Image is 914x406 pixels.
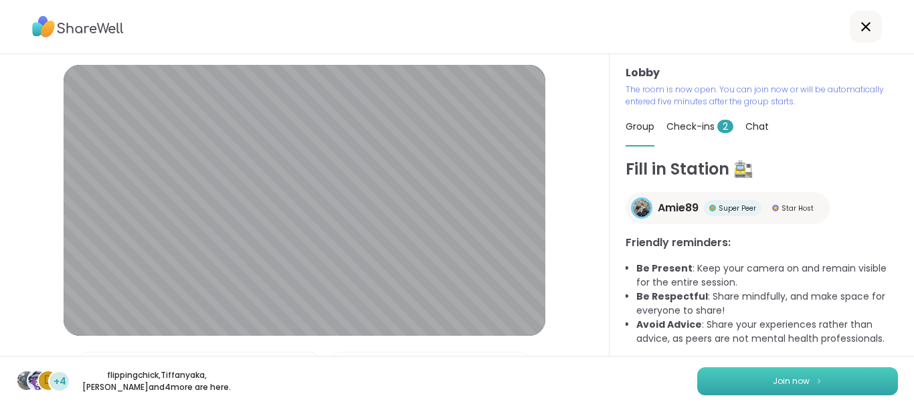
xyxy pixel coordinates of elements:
b: Be Present [636,262,693,275]
img: ShareWell Logo [32,11,124,42]
span: Check-ins [666,120,733,133]
img: flippingchick [17,371,36,390]
span: Super Peer [719,203,756,213]
span: | [102,352,105,379]
h1: Fill in Station 🚉 [626,157,898,181]
img: ShareWell Logomark [815,377,823,385]
li: : Share mindfully, and make space for everyone to share! [636,290,898,318]
span: Chat [745,120,769,133]
span: Amie89 [658,200,699,216]
h3: Friendly reminders: [626,235,898,251]
img: Star Host [772,205,779,211]
p: The room is now open. You can join now or will be automatically entered five minutes after the gr... [626,84,898,108]
p: flippingchick , Tiffanyaka , [PERSON_NAME] and 4 more are here. [82,369,232,393]
b: Avoid Advice [636,318,702,331]
span: Star Host [782,203,814,213]
span: D [44,372,52,389]
button: Join now [697,367,898,395]
a: Amie89Amie89Super PeerSuper PeerStar HostStar Host [626,192,830,224]
img: Super Peer [709,205,716,211]
span: 2 [717,120,733,133]
li: : Share your experiences rather than advice, as peers are not mental health professionals. [636,318,898,346]
h3: Lobby [626,65,898,81]
span: +4 [54,375,66,389]
li: : Keep your camera on and remain visible for the entire session. [636,262,898,290]
b: Be Respectful [636,290,708,303]
img: Amie89 [633,199,650,217]
span: Join now [773,375,810,387]
img: Microphone [84,352,96,379]
img: Tiffanyaka [28,371,47,390]
span: Group [626,120,654,133]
